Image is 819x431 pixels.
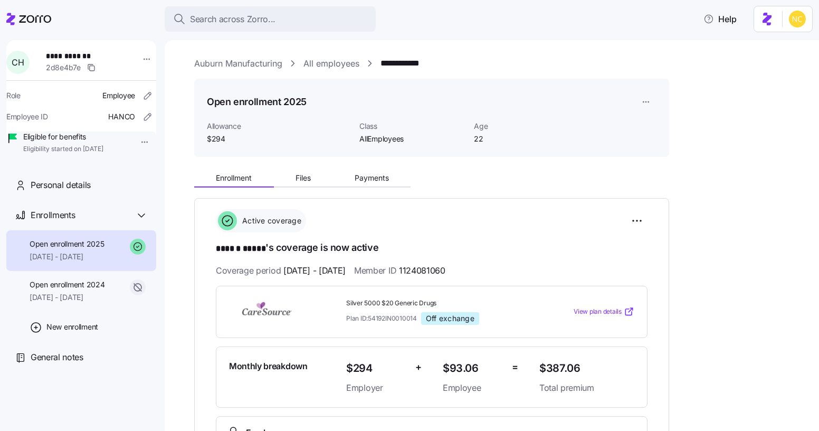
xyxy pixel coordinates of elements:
span: Total premium [539,381,634,395]
span: Coverage period [216,264,346,277]
span: Active coverage [239,215,301,226]
span: Personal details [31,179,91,192]
span: Plan ID: 54192IN0010014 [346,314,417,323]
span: Open enrollment 2024 [30,279,104,290]
span: Help [703,13,737,25]
span: Off exchange [426,314,474,323]
span: Open enrollment 2025 [30,239,104,249]
span: View plan details [574,307,622,317]
span: Employee ID [6,111,48,122]
span: AllEmployees [359,134,465,144]
span: Class [359,121,465,132]
span: New enrollment [46,322,98,332]
h1: 's coverage is now active [216,241,647,256]
span: Eligibility started on [DATE] [23,145,103,154]
span: HANCO [108,111,135,122]
span: $294 [346,360,407,377]
img: e03b911e832a6112bf72643c5874f8d8 [789,11,806,27]
span: Monthly breakdown [229,360,308,373]
span: [DATE] - [DATE] [283,264,346,277]
span: Payments [355,174,389,182]
span: Enrollments [31,209,75,222]
h1: Open enrollment 2025 [207,95,307,108]
a: All employees [303,57,359,70]
img: CareSource [229,299,305,324]
span: Silver 5000 $20 Generic Drugs [346,299,531,308]
a: Auburn Manufacturing [194,57,282,70]
span: 2d8e4b7e [46,62,81,73]
span: Age [474,121,580,132]
span: $294 [207,134,351,144]
span: Allowance [207,121,351,132]
span: 1124081060 [399,264,445,277]
a: View plan details [574,306,634,317]
span: $93.06 [443,360,503,377]
span: C H [12,58,24,67]
span: = [512,360,518,375]
span: Employee [443,381,503,395]
span: [DATE] - [DATE] [30,292,104,303]
span: Files [296,174,311,182]
span: [DATE] - [DATE] [30,251,104,262]
span: + [415,360,422,375]
span: 22 [474,134,580,144]
button: Help [695,8,745,30]
span: General notes [31,351,83,364]
span: Enrollment [216,174,252,182]
span: Role [6,90,21,101]
span: Employee [102,90,135,101]
span: Eligible for benefits [23,132,103,142]
button: Search across Zorro... [165,6,376,32]
span: Employer [346,381,407,395]
span: $387.06 [539,360,634,377]
span: Member ID [354,264,445,277]
span: Search across Zorro... [190,13,275,26]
